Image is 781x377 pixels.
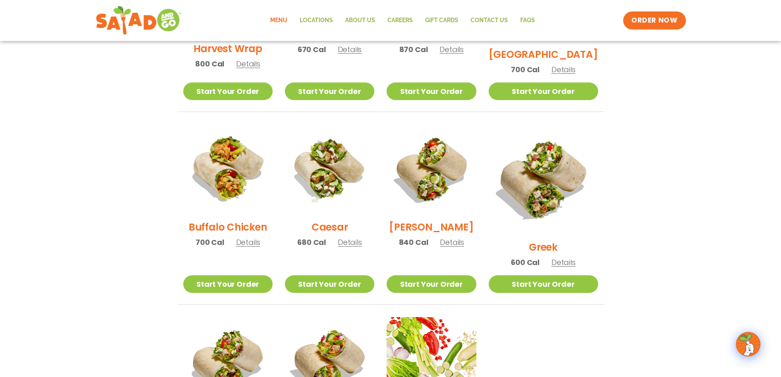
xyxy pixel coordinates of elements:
a: Start Your Order [285,275,374,293]
span: 840 Cal [399,237,428,248]
h2: Caesar [312,220,348,234]
span: Details [551,64,576,75]
span: 680 Cal [297,237,326,248]
span: Details [236,59,260,69]
span: Details [439,44,464,55]
a: Careers [381,11,419,30]
span: 700 Cal [196,237,224,248]
a: Start Your Order [489,275,598,293]
img: wpChatIcon [737,333,760,356]
a: Locations [294,11,339,30]
a: Start Your Order [285,82,374,100]
span: Details [338,44,362,55]
a: Contact Us [465,11,514,30]
a: FAQs [514,11,541,30]
img: new-SAG-logo-768×292 [96,4,182,37]
span: 670 Cal [298,44,326,55]
img: Product photo for Buffalo Chicken Wrap [183,124,273,214]
span: Details [440,237,464,247]
h2: Buffalo Chicken [189,220,267,234]
a: About Us [339,11,381,30]
span: Details [338,237,362,247]
img: Product photo for Caesar Wrap [285,124,374,214]
h2: [GEOGRAPHIC_DATA] [489,47,598,62]
span: Details [236,237,260,247]
a: Start Your Order [387,82,476,100]
a: GIFT CARDS [419,11,465,30]
a: ORDER NOW [623,11,685,30]
a: Start Your Order [183,82,273,100]
img: Product photo for Cobb Wrap [387,124,476,214]
span: 700 Cal [511,64,540,75]
h2: Greek [529,240,558,254]
span: Details [551,257,576,267]
a: Start Your Order [183,275,273,293]
span: 600 Cal [511,257,540,268]
span: 800 Cal [195,58,224,69]
a: Start Your Order [489,82,598,100]
h2: [PERSON_NAME] [389,220,474,234]
h2: Southwest Harvest Wrap [183,27,273,56]
img: Product photo for Greek Wrap [489,124,598,234]
span: 870 Cal [399,44,428,55]
a: Menu [264,11,294,30]
span: ORDER NOW [631,16,677,25]
nav: Menu [264,11,541,30]
a: Start Your Order [387,275,476,293]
